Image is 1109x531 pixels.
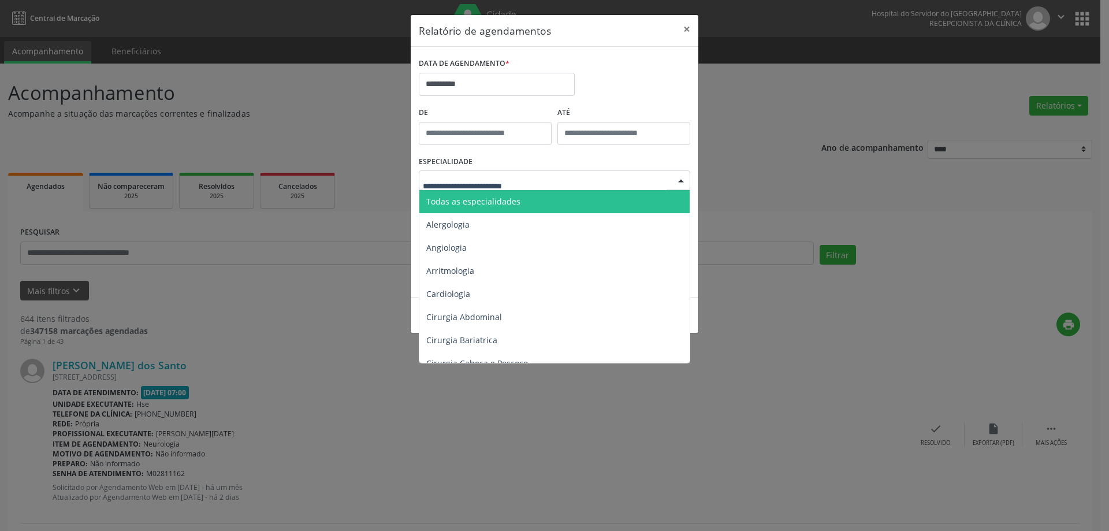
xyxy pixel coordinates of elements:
[426,288,470,299] span: Cardiologia
[419,104,552,122] label: De
[426,219,470,230] span: Alergologia
[675,15,698,43] button: Close
[419,153,472,171] label: ESPECIALIDADE
[419,55,509,73] label: DATA DE AGENDAMENTO
[426,335,497,346] span: Cirurgia Bariatrica
[426,265,474,276] span: Arritmologia
[426,358,528,369] span: Cirurgia Cabeça e Pescoço
[419,23,551,38] h5: Relatório de agendamentos
[426,242,467,253] span: Angiologia
[557,104,690,122] label: ATÉ
[426,196,520,207] span: Todas as especialidades
[426,311,502,322] span: Cirurgia Abdominal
